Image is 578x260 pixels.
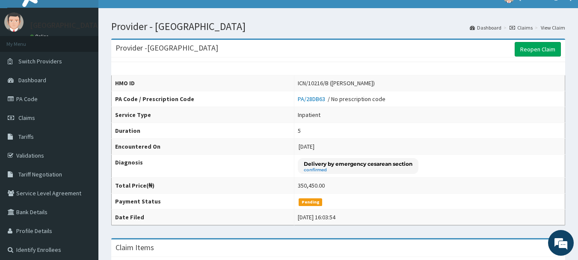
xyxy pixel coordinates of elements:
[112,75,294,91] th: HMO ID
[4,12,24,32] img: User Image
[515,42,561,57] a: Reopen Claim
[116,244,154,251] h3: Claim Items
[112,194,294,209] th: Payment Status
[298,79,375,87] div: ICN/10216/B ([PERSON_NAME])
[18,114,35,122] span: Claims
[112,155,294,178] th: Diagnosis
[116,44,218,52] h3: Provider - [GEOGRAPHIC_DATA]
[298,181,325,190] div: 350,450.00
[298,126,301,135] div: 5
[470,24,501,31] a: Dashboard
[18,76,46,84] span: Dashboard
[111,21,565,32] h1: Provider - [GEOGRAPHIC_DATA]
[30,21,101,29] p: [GEOGRAPHIC_DATA]
[112,123,294,139] th: Duration
[30,33,50,39] a: Online
[298,95,385,103] div: / No prescription code
[112,91,294,107] th: PA Code / Prescription Code
[298,95,328,103] a: PA/28DB63
[299,198,322,206] span: Pending
[304,168,412,172] small: confirmed
[112,209,294,225] th: Date Filed
[112,139,294,155] th: Encountered On
[304,160,412,167] p: Delivery by emergency cesarean section
[541,24,565,31] a: View Claim
[298,213,335,221] div: [DATE] 16:03:54
[298,111,320,119] div: Inpatient
[299,143,314,150] span: [DATE]
[18,133,34,140] span: Tariffs
[112,178,294,194] th: Total Price(₦)
[18,57,62,65] span: Switch Providers
[18,170,62,178] span: Tariff Negotiation
[112,107,294,123] th: Service Type
[510,24,533,31] a: Claims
